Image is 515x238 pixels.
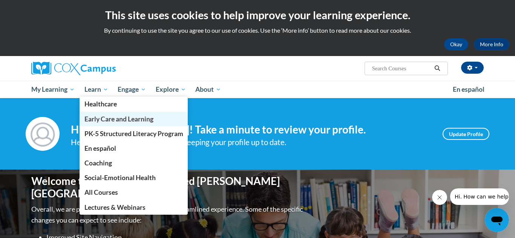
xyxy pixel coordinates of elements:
button: Search [432,64,443,73]
p: Overall, we are proud to provide you with a more streamlined experience. Some of the specific cha... [31,204,305,226]
img: Cox Campus [31,62,116,75]
a: Update Profile [443,128,489,140]
a: Early Care and Learning [80,112,188,126]
span: En español [453,85,484,93]
span: About [195,85,221,94]
p: By continuing to use the site you agree to our use of cookies. Use the ‘More info’ button to read... [6,26,509,35]
a: En español [80,141,188,156]
span: My Learning [31,85,75,94]
span: Lectures & Webinars [84,203,146,211]
a: More Info [474,38,509,50]
span: Engage [118,85,146,94]
h2: This site uses cookies to help improve your learning experience. [6,8,509,23]
iframe: Message from company [450,188,509,205]
img: Profile Image [26,117,60,151]
div: Main menu [20,81,495,98]
iframe: Close message [432,190,447,205]
span: Learn [84,85,108,94]
a: Engage [113,81,151,98]
a: About [191,81,226,98]
span: All Courses [84,188,118,196]
a: Lectures & Webinars [80,200,188,215]
span: Coaching [84,159,112,167]
h1: Welcome to the new and improved [PERSON_NAME][GEOGRAPHIC_DATA] [31,175,305,200]
span: Early Care and Learning [84,115,153,123]
iframe: Button to launch messaging window [485,208,509,232]
a: Healthcare [80,97,188,111]
a: Social-Emotional Health [80,170,188,185]
a: En español [448,82,489,97]
span: Healthcare [84,100,117,108]
a: Learn [80,81,113,98]
span: Hi. How can we help? [5,5,61,11]
a: All Courses [80,185,188,200]
div: Help improve your experience by keeping your profile up to date. [71,136,431,149]
span: PK-5 Structured Literacy Program [84,130,183,138]
a: My Learning [26,81,80,98]
h4: Hi Asia [PERSON_NAME]! Take a minute to review your profile. [71,123,431,136]
a: Explore [151,81,191,98]
button: Account Settings [461,62,484,74]
a: Cox Campus [31,62,175,75]
input: Search Courses [371,64,432,73]
a: PK-5 Structured Literacy Program [80,126,188,141]
span: Explore [156,85,186,94]
a: Coaching [80,156,188,170]
span: Social-Emotional Health [84,174,156,182]
span: En español [84,144,116,152]
button: Okay [444,38,468,50]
